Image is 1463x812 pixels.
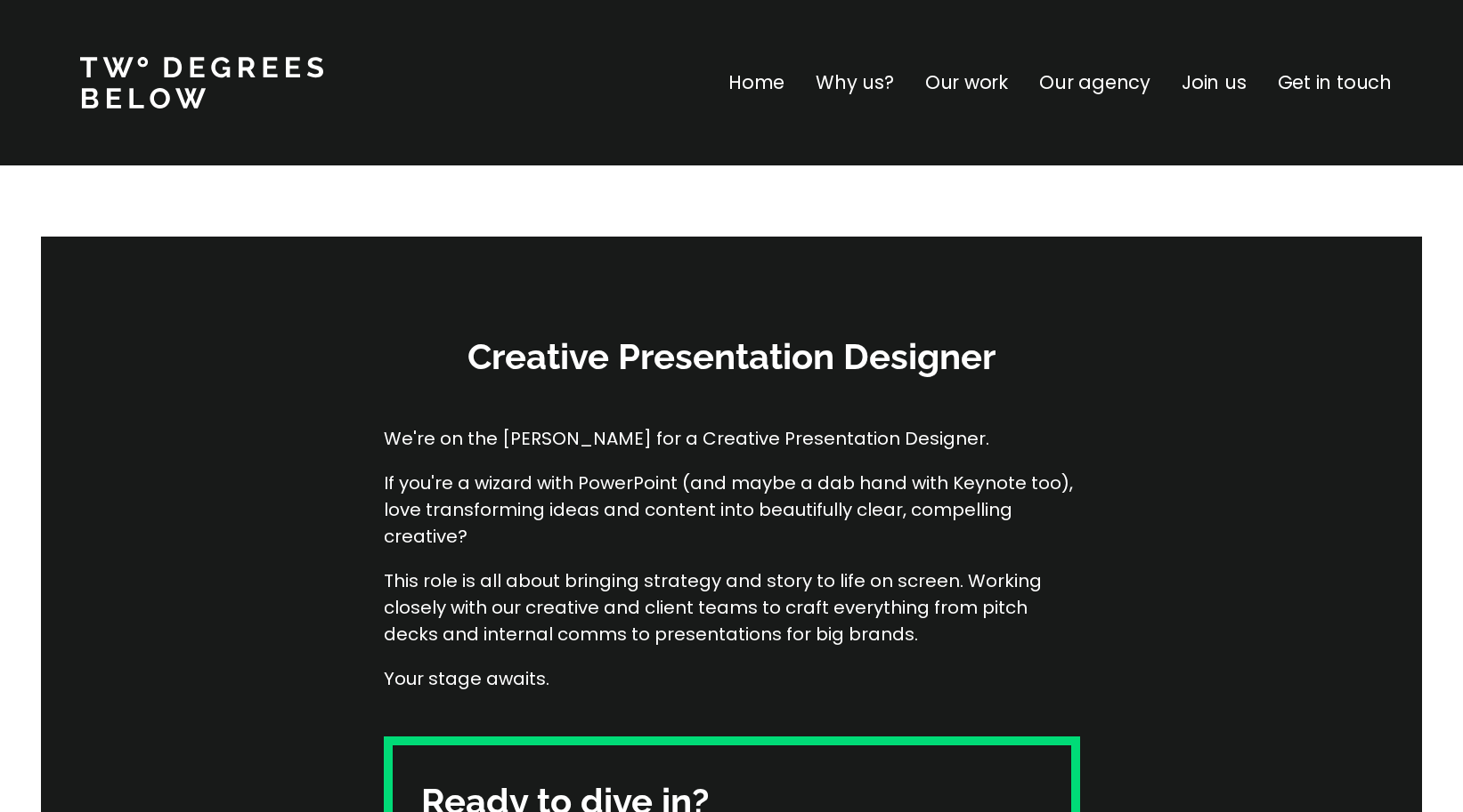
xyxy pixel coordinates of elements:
p: This role is all about bringing strategy and story to life on screen. Working closely with our cr... [384,567,1080,647]
h3: Creative Presentation Designer [465,333,999,381]
a: Get in touch [1278,68,1392,97]
a: Why us? [816,68,894,97]
p: If you're a wizard with PowerPoint (and maybe a dab hand with Keynote too), love transforming ide... [384,470,1080,550]
a: Join us [1182,68,1247,97]
a: Home [728,68,784,97]
a: Our work [925,68,1008,97]
p: Your stage awaits. [384,665,1080,692]
p: We're on the [PERSON_NAME] for a Creative Presentation Designer. [384,425,1080,452]
a: Our agency [1039,68,1150,97]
